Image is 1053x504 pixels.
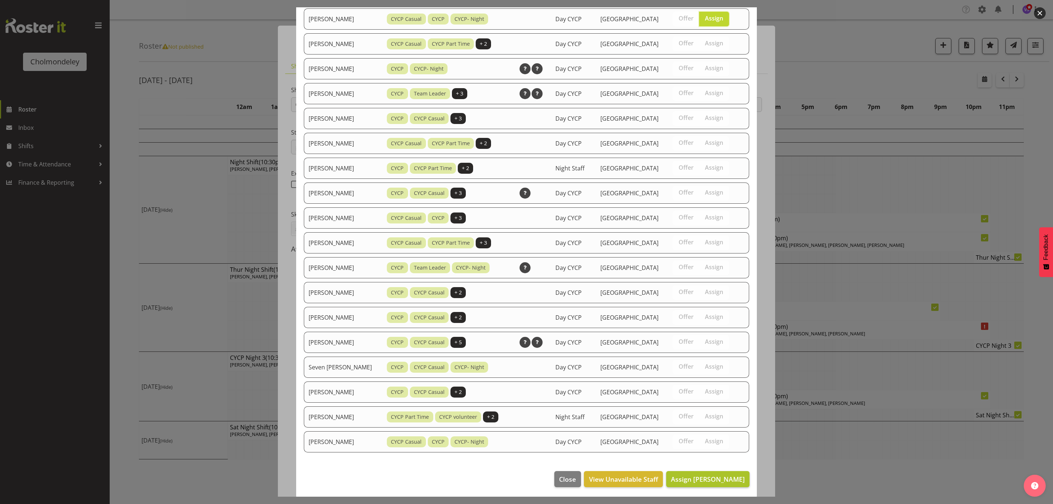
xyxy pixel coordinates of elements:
td: [PERSON_NAME] [304,406,382,428]
span: CYCP Part Time [432,139,470,147]
span: CYCP Casual [414,363,445,371]
span: + 2 [454,313,462,321]
span: CYCP Casual [391,214,422,222]
span: Offer [679,263,694,271]
span: [GEOGRAPHIC_DATA] [600,264,658,272]
span: [GEOGRAPHIC_DATA] [600,139,658,147]
span: CYCP [432,438,445,446]
td: [PERSON_NAME] [304,158,382,179]
span: CYCP [391,264,404,272]
span: Team Leader [414,264,446,272]
span: CYCP volunteer [439,413,477,421]
span: Assign [705,64,723,72]
span: CYCP- Night [454,15,484,23]
span: Offer [679,189,694,196]
span: [GEOGRAPHIC_DATA] [600,313,658,321]
span: Day CYCP [555,189,582,197]
span: Day CYCP [555,264,582,272]
span: CYCP Casual [391,438,422,446]
td: [PERSON_NAME] [304,207,382,229]
span: CYCP Part Time [414,164,452,172]
span: CYCP [391,388,404,396]
span: Assign [705,238,723,246]
span: [GEOGRAPHIC_DATA] [600,164,658,172]
span: Day CYCP [555,90,582,98]
button: View Unavailable Staff [584,471,663,487]
td: [PERSON_NAME] [304,33,382,54]
span: [GEOGRAPHIC_DATA] [600,65,658,73]
span: Night Staff [555,164,585,172]
td: [PERSON_NAME] [304,381,382,403]
td: [PERSON_NAME] [304,257,382,278]
span: CYCP [432,214,445,222]
span: CYCP Casual [414,289,445,297]
span: Assign [705,214,723,221]
span: Offer [679,164,694,171]
span: + 3 [456,90,463,98]
td: [PERSON_NAME] [304,108,382,129]
span: Offer [679,388,694,395]
td: [PERSON_NAME] [304,282,382,303]
td: [PERSON_NAME] [304,133,382,154]
span: CYCP Casual [414,388,445,396]
span: Offer [679,114,694,121]
span: CYCP [391,90,404,98]
span: Offer [679,64,694,72]
span: Team Leader [414,90,446,98]
span: CYCP- Night [454,363,484,371]
span: Day CYCP [555,139,582,147]
td: [PERSON_NAME] [304,431,382,452]
span: + 2 [462,164,469,172]
span: Offer [679,363,694,370]
span: Assign [705,313,723,320]
td: Seven [PERSON_NAME] [304,357,382,378]
span: CYCP [432,15,445,23]
span: View Unavailable Staff [589,474,658,484]
span: Day CYCP [555,363,582,371]
span: Assign [705,114,723,121]
span: [GEOGRAPHIC_DATA] [600,289,658,297]
span: CYCP- Night [454,438,484,446]
span: Offer [679,139,694,146]
span: Assign [705,40,723,47]
span: CYCP Part Time [432,40,470,48]
span: Offer [679,288,694,296]
span: Offer [679,338,694,345]
span: Offer [679,89,694,97]
span: + 2 [480,40,487,48]
td: [PERSON_NAME] [304,232,382,253]
td: [PERSON_NAME] [304,58,382,79]
span: CYCP [391,189,404,197]
span: CYCP [391,338,404,346]
span: + 3 [454,114,462,123]
span: + 2 [480,139,487,147]
td: [PERSON_NAME] [304,307,382,328]
span: Day CYCP [555,438,582,446]
button: Assign [PERSON_NAME] [666,471,750,487]
span: CYCP Casual [391,139,422,147]
span: Assign [705,288,723,296]
span: + 2 [454,289,462,297]
span: Offer [679,15,694,22]
td: [PERSON_NAME] [304,183,382,204]
span: CYCP Casual [391,40,422,48]
span: Offer [679,238,694,246]
span: Day CYCP [555,313,582,321]
span: Offer [679,437,694,445]
span: Feedback [1043,234,1049,260]
span: Offer [679,40,694,47]
span: CYCP [391,363,404,371]
span: CYCP- Night [456,264,486,272]
span: CYCP Casual [414,114,445,123]
span: Assign [PERSON_NAME] [671,475,745,484]
span: [GEOGRAPHIC_DATA] [600,388,658,396]
span: Assign [705,413,723,420]
span: Day CYCP [555,289,582,297]
span: Day CYCP [555,65,582,73]
span: [GEOGRAPHIC_DATA] [600,239,658,247]
span: + 3 [480,239,487,247]
span: [GEOGRAPHIC_DATA] [600,214,658,222]
span: CYCP [391,65,404,73]
span: CYCP [391,164,404,172]
span: + 3 [454,189,462,197]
